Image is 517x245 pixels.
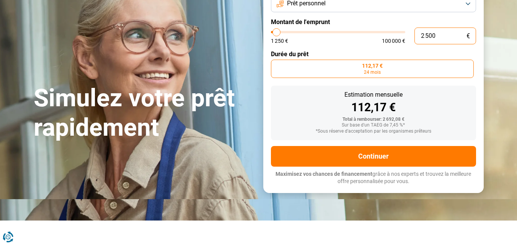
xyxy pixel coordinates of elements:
[34,84,254,143] h1: Simulez votre prêt rapidement
[382,38,405,44] span: 100 000 €
[277,123,470,128] div: Sur base d'un TAEG de 7,45 %*
[362,63,383,68] span: 112,17 €
[271,18,476,26] label: Montant de l'emprunt
[364,70,381,75] span: 24 mois
[466,33,470,39] span: €
[271,38,288,44] span: 1 250 €
[271,50,476,58] label: Durée du prêt
[271,146,476,167] button: Continuer
[276,171,372,177] span: Maximisez vos chances de financement
[277,102,470,113] div: 112,17 €
[277,117,470,122] div: Total à rembourser: 2 692,08 €
[271,170,476,185] p: grâce à nos experts et trouvez la meilleure offre personnalisée pour vous.
[277,92,470,98] div: Estimation mensuelle
[277,129,470,134] div: *Sous réserve d'acceptation par les organismes prêteurs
